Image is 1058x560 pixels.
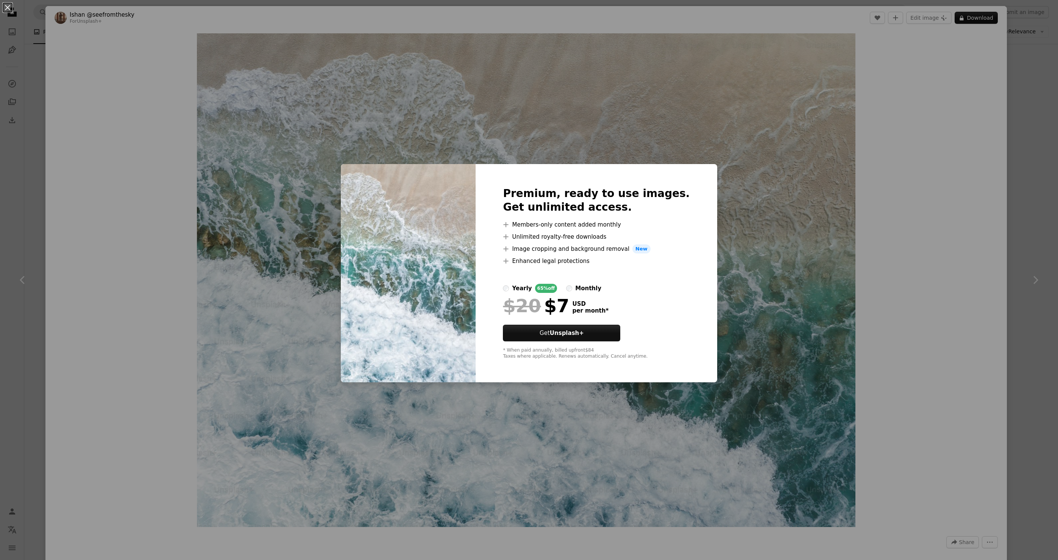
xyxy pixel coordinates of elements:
span: per month * [572,307,609,314]
span: $20 [503,296,541,316]
img: premium_photo-1680339680315-532a57854fac [341,164,476,382]
strong: Unsplash+ [550,330,584,336]
li: Members-only content added monthly [503,220,690,229]
div: yearly [512,284,532,293]
input: yearly65%off [503,285,509,291]
button: GetUnsplash+ [503,325,620,341]
div: $7 [503,296,569,316]
li: Unlimited royalty-free downloads [503,232,690,241]
div: 65% off [535,284,557,293]
input: monthly [566,285,572,291]
div: * When paid annually, billed upfront $84 Taxes where applicable. Renews automatically. Cancel any... [503,347,690,360]
span: New [632,244,651,253]
span: USD [572,300,609,307]
h2: Premium, ready to use images. Get unlimited access. [503,187,690,214]
div: monthly [575,284,601,293]
li: Enhanced legal protections [503,257,690,266]
li: Image cropping and background removal [503,244,690,253]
